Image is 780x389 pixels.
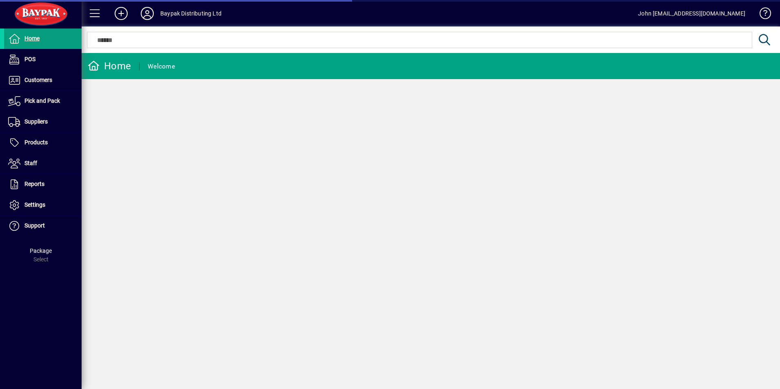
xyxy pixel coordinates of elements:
[4,91,82,111] a: Pick and Pack
[24,222,45,229] span: Support
[24,160,37,166] span: Staff
[160,7,222,20] div: Baypak Distributing Ltd
[4,174,82,194] a: Reports
[24,118,48,125] span: Suppliers
[30,248,52,254] span: Package
[753,2,770,28] a: Knowledge Base
[4,49,82,70] a: POS
[88,60,131,73] div: Home
[4,70,82,91] a: Customers
[4,195,82,215] a: Settings
[24,77,52,83] span: Customers
[24,35,40,42] span: Home
[24,97,60,104] span: Pick and Pack
[108,6,134,21] button: Add
[4,153,82,174] a: Staff
[24,201,45,208] span: Settings
[4,112,82,132] a: Suppliers
[24,56,35,62] span: POS
[638,7,745,20] div: John [EMAIL_ADDRESS][DOMAIN_NAME]
[4,216,82,236] a: Support
[4,133,82,153] a: Products
[24,181,44,187] span: Reports
[148,60,175,73] div: Welcome
[24,139,48,146] span: Products
[134,6,160,21] button: Profile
